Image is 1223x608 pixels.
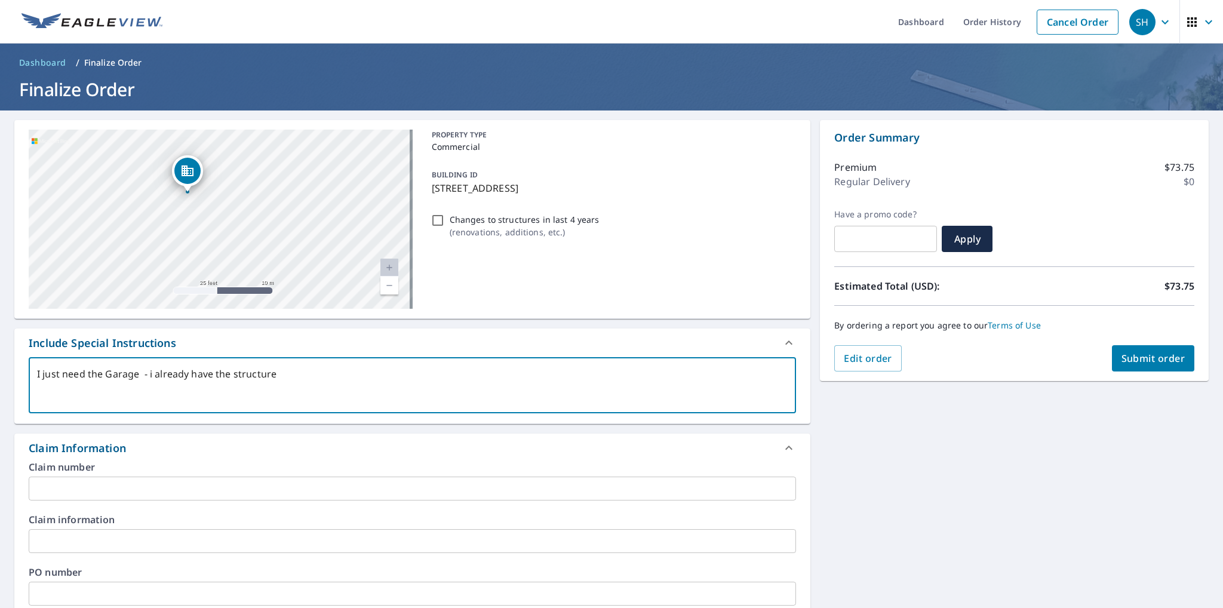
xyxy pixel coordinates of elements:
[432,170,478,180] p: BUILDING ID
[450,226,600,238] p: ( renovations, additions, etc. )
[380,277,398,294] a: Current Level 20, Zoom Out
[14,53,1209,72] nav: breadcrumb
[450,213,600,226] p: Changes to structures in last 4 years
[380,259,398,277] a: Current Level 20, Zoom In Disabled
[29,462,796,472] label: Claim number
[21,13,162,31] img: EV Logo
[834,345,902,371] button: Edit order
[1037,10,1118,35] a: Cancel Order
[76,56,79,70] li: /
[1184,174,1194,189] p: $0
[834,174,909,189] p: Regular Delivery
[14,328,810,357] div: Include Special Instructions
[942,226,992,252] button: Apply
[988,320,1041,331] a: Terms of Use
[432,130,792,140] p: PROPERTY TYPE
[834,279,1014,293] p: Estimated Total (USD):
[432,140,792,153] p: Commercial
[834,320,1194,331] p: By ordering a report you agree to our
[1164,279,1194,293] p: $73.75
[29,515,796,524] label: Claim information
[14,53,71,72] a: Dashboard
[1129,9,1156,35] div: SH
[1112,345,1195,371] button: Submit order
[432,181,792,195] p: [STREET_ADDRESS]
[172,155,203,192] div: Dropped pin, building 1, Commercial property, 472 26th St NE Owatonna, MN 55060
[37,369,788,403] textarea: I just need the Garage - i already have the structure
[834,160,877,174] p: Premium
[834,130,1194,146] p: Order Summary
[29,567,796,577] label: PO number
[14,434,810,462] div: Claim Information
[29,440,126,456] div: Claim Information
[29,335,176,351] div: Include Special Instructions
[1121,352,1185,365] span: Submit order
[1164,160,1194,174] p: $73.75
[84,57,142,69] p: Finalize Order
[834,209,937,220] label: Have a promo code?
[844,352,892,365] span: Edit order
[951,232,983,245] span: Apply
[14,77,1209,102] h1: Finalize Order
[19,57,66,69] span: Dashboard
